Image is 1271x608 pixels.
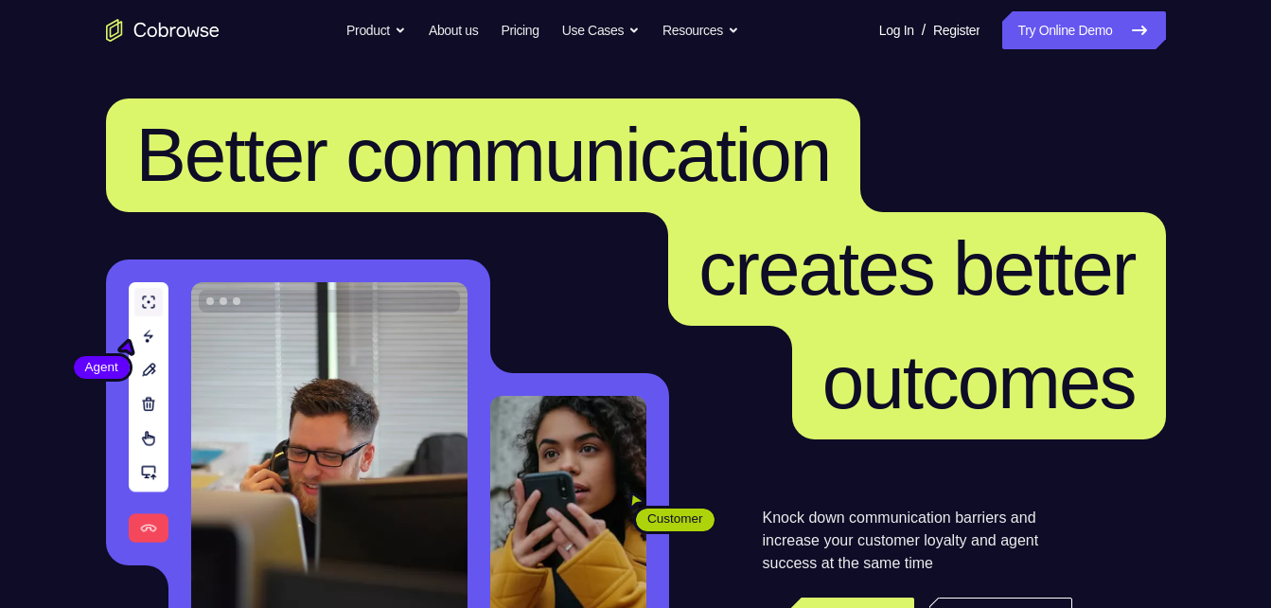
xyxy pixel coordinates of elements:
[879,11,914,49] a: Log In
[662,11,739,49] button: Resources
[922,19,926,42] span: /
[933,11,980,49] a: Register
[763,507,1072,575] p: Knock down communication barriers and increase your customer loyalty and agent success at the sam...
[106,19,220,42] a: Go to the home page
[136,113,831,197] span: Better communication
[501,11,538,49] a: Pricing
[346,11,406,49] button: Product
[429,11,478,49] a: About us
[822,340,1136,424] span: outcomes
[698,226,1135,311] span: creates better
[1002,11,1165,49] a: Try Online Demo
[562,11,640,49] button: Use Cases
